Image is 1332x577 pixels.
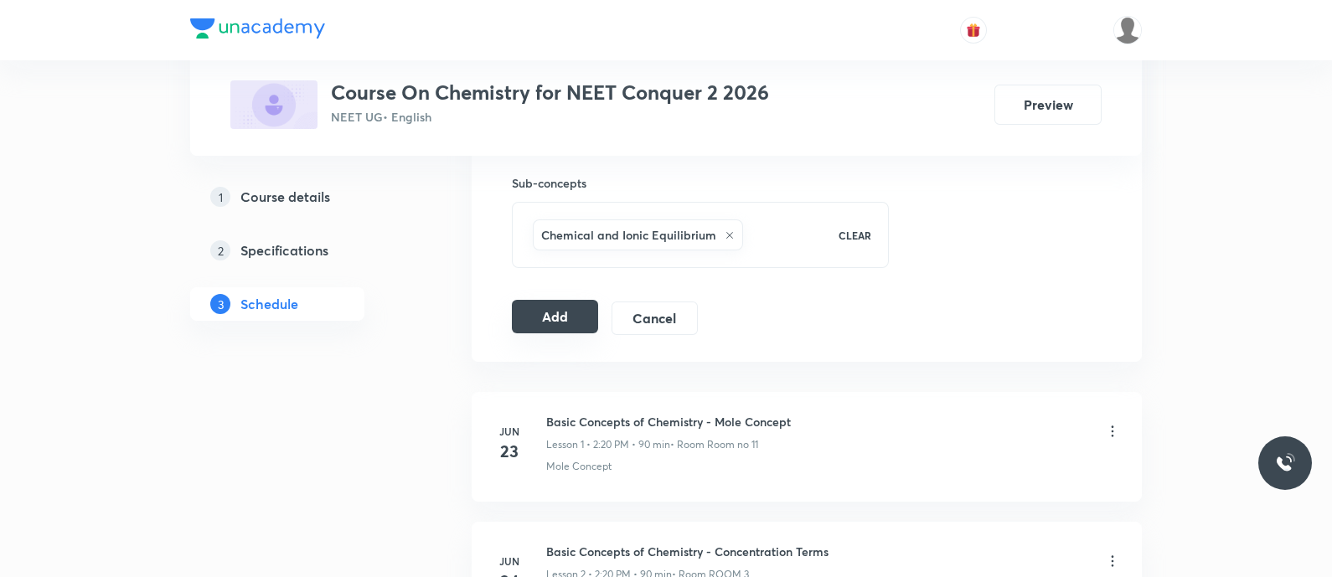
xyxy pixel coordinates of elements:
[670,437,758,452] p: • Room Room no 11
[493,424,526,439] h6: Jun
[512,174,889,192] h6: Sub-concepts
[546,413,791,430] h6: Basic Concepts of Chemistry - Mole Concept
[210,187,230,207] p: 1
[331,80,769,105] h3: Course On Chemistry for NEET Conquer 2 2026
[240,240,328,260] h5: Specifications
[541,226,716,244] h6: Chemical and Ionic Equilibrium
[240,187,330,207] h5: Course details
[190,18,325,39] img: Company Logo
[839,228,871,243] p: CLEAR
[1113,16,1142,44] img: P Antony
[960,17,987,44] button: avatar
[230,80,318,129] img: 89DA048E-9B75-4B42-AFC7-20FCB7738023_plus.png
[512,300,598,333] button: Add
[331,108,769,126] p: NEET UG • English
[210,240,230,260] p: 2
[994,85,1102,125] button: Preview
[612,301,698,335] button: Cancel
[966,23,981,38] img: avatar
[493,439,526,464] h4: 23
[546,437,670,452] p: Lesson 1 • 2:20 PM • 90 min
[1275,453,1295,473] img: ttu
[546,459,612,474] p: Mole Concept
[493,554,526,569] h6: Jun
[240,294,298,314] h5: Schedule
[546,543,829,560] h6: Basic Concepts of Chemistry - Concentration Terms
[190,18,325,43] a: Company Logo
[190,234,418,267] a: 2Specifications
[210,294,230,314] p: 3
[190,180,418,214] a: 1Course details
